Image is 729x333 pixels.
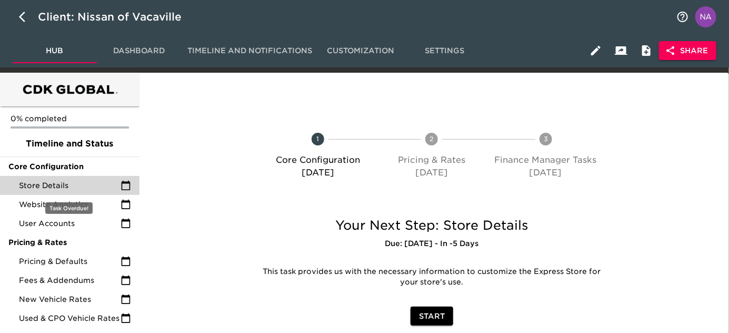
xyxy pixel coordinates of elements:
p: Pricing & Rates [379,154,484,166]
span: New Vehicle Rates [19,294,121,305]
span: Settings [409,44,481,57]
span: Timeline and Notifications [187,44,312,57]
span: Store Details [19,180,121,191]
span: Core Configuration [8,161,131,172]
span: Customization [325,44,396,57]
span: Timeline and Status [8,138,131,150]
p: [DATE] [379,166,484,179]
span: Dashboard [103,44,175,57]
p: 0% completed [11,113,129,124]
text: 1 [317,135,319,143]
span: Pricing & Rates [8,237,131,248]
div: Client: Nissan of Vacaville [38,8,196,25]
h5: Your Next Step: Store Details [248,217,615,234]
span: Pricing & Defaults [19,256,121,267]
button: Client View [608,38,634,63]
button: Edit Hub [583,38,608,63]
span: Used & CPO Vehicle Rates [19,313,121,324]
h6: Due: [DATE] - In -5 Days [248,238,615,250]
p: [DATE] [493,166,598,179]
span: Share [667,44,708,57]
span: Hub [19,44,91,57]
span: Start [419,310,445,323]
p: Core Configuration [265,154,371,166]
text: 2 [430,135,434,143]
span: Fees & Addendums [19,275,121,286]
p: [DATE] [265,166,371,179]
text: 3 [544,135,548,143]
img: Profile [695,6,716,27]
button: Share [659,41,716,61]
button: notifications [670,4,695,30]
span: Website Analytics [19,199,121,210]
p: This task provides us with the necessary information to customize the Express Store for your stor... [256,267,607,288]
p: Finance Manager Tasks [493,154,598,166]
button: Internal Notes and Comments [634,38,659,63]
button: Start [411,307,453,326]
span: User Accounts [19,218,121,229]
